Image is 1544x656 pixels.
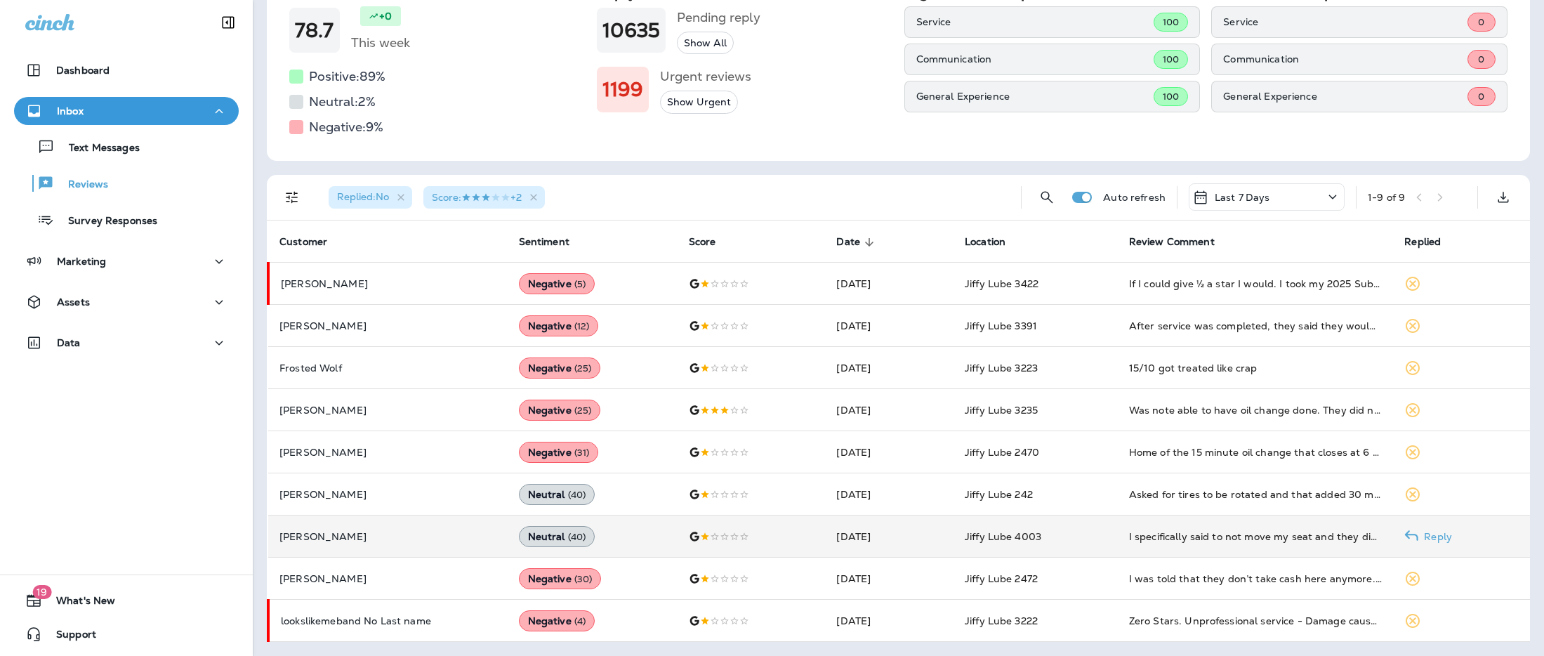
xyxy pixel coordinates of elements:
[965,446,1039,459] span: Jiffy Lube 2470
[329,186,412,209] div: Replied:No
[279,447,496,458] p: [PERSON_NAME]
[965,572,1038,585] span: Jiffy Lube 2472
[279,531,496,542] p: [PERSON_NAME]
[14,132,239,162] button: Text Messages
[1368,192,1405,203] div: 1 - 9 of 9
[1478,53,1484,65] span: 0
[574,320,590,332] span: ( 12 )
[568,531,586,543] span: ( 40 )
[519,315,599,336] div: Negative
[379,9,392,23] p: +0
[519,484,595,505] div: Neutral
[574,362,592,374] span: ( 25 )
[1163,91,1179,103] span: 100
[916,91,1154,102] p: General Experience
[1404,236,1441,248] span: Replied
[1129,403,1383,417] div: Was note able to have oil change done. They did not have my oil. 0W20 fill synthetic. Seems odd.
[54,178,108,192] p: Reviews
[57,105,84,117] p: Inbox
[1223,91,1467,102] p: General Experience
[574,278,586,290] span: ( 5 )
[519,236,588,249] span: Sentiment
[1404,236,1459,249] span: Replied
[825,431,953,473] td: [DATE]
[1129,445,1383,459] div: Home of the 15 minute oil change that closes at 6 PM will not perform an oil change at 5:35 PM. G...
[602,19,661,42] h1: 10635
[602,78,644,101] h1: 1199
[965,404,1038,416] span: Jiffy Lube 3235
[55,142,140,155] p: Text Messages
[56,65,110,76] p: Dashboard
[519,357,601,379] div: Negative
[1478,16,1484,28] span: 0
[965,236,1024,249] span: Location
[825,473,953,516] td: [DATE]
[1129,487,1383,501] div: Asked for tires to be rotated and that added 30 minutes to the process. I don't have a high confi...
[519,610,595,631] div: Negative
[574,405,592,416] span: ( 25 )
[1033,183,1061,211] button: Search Reviews
[825,305,953,347] td: [DATE]
[677,6,760,29] h5: Pending reply
[1489,183,1517,211] button: Export as CSV
[42,629,96,645] span: Support
[14,620,239,648] button: Support
[836,236,860,248] span: Date
[351,32,410,54] h5: This week
[1163,53,1179,65] span: 100
[309,91,376,113] h5: Neutral: 2 %
[1223,16,1467,27] p: Service
[14,288,239,316] button: Assets
[836,236,878,249] span: Date
[825,558,953,600] td: [DATE]
[1418,531,1452,542] p: Reply
[965,277,1038,290] span: Jiffy Lube 3422
[1223,53,1467,65] p: Communication
[825,347,953,389] td: [DATE]
[57,337,81,348] p: Data
[14,56,239,84] button: Dashboard
[278,183,306,211] button: Filters
[825,516,953,558] td: [DATE]
[309,65,385,88] h5: Positive: 89 %
[965,615,1038,627] span: Jiffy Lube 3222
[1129,236,1215,248] span: Review Comment
[14,329,239,357] button: Data
[519,400,601,421] div: Negative
[1129,236,1233,249] span: Review Comment
[1129,319,1383,333] div: After service was completed, they said they would not recomend the transmission service Very unha...
[279,362,496,374] p: Frosted Wolf
[965,530,1041,543] span: Jiffy Lube 4003
[279,236,345,249] span: Customer
[689,236,716,248] span: Score
[568,489,586,501] span: ( 40 )
[281,278,496,289] p: [PERSON_NAME]
[825,600,953,642] td: [DATE]
[965,362,1038,374] span: Jiffy Lube 3223
[519,442,599,463] div: Negative
[689,236,734,249] span: Score
[14,205,239,235] button: Survey Responses
[57,256,106,267] p: Marketing
[1129,277,1383,291] div: If I could give ½ a star I would. I took my 2025 Subaru Crosstrek to Jiffy Lube at 4080 Midland D...
[965,320,1037,332] span: Jiffy Lube 3391
[660,91,738,114] button: Show Urgent
[279,320,496,332] p: [PERSON_NAME]
[660,65,751,88] h5: Urgent reviews
[279,489,496,500] p: [PERSON_NAME]
[432,191,522,204] span: Score : +2
[519,236,569,248] span: Sentiment
[1163,16,1179,28] span: 100
[1215,192,1270,203] p: Last 7 Days
[279,573,496,584] p: [PERSON_NAME]
[295,19,334,42] h1: 78.7
[14,169,239,198] button: Reviews
[574,573,593,585] span: ( 30 )
[42,595,115,612] span: What's New
[519,273,595,294] div: Negative
[574,447,590,459] span: ( 31 )
[825,389,953,431] td: [DATE]
[1129,361,1383,375] div: 15/10 got treated like crap
[916,16,1154,27] p: Service
[825,263,953,305] td: [DATE]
